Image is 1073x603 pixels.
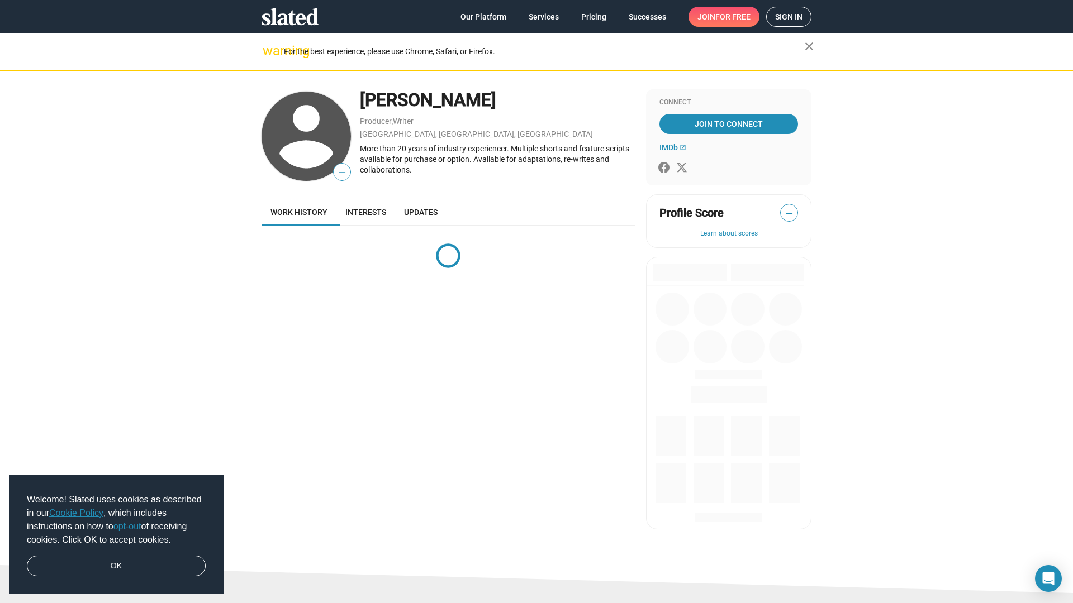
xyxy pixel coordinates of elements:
a: opt-out [113,521,141,531]
div: Open Intercom Messenger [1035,565,1062,592]
span: Updates [404,208,438,217]
div: More than 20 years of industry experiencer. Multiple shorts and feature scripts available for pur... [360,143,635,175]
a: Producer [360,117,392,126]
div: Connect [659,98,798,107]
a: Cookie Policy [49,508,103,518]
span: for free [715,7,751,27]
div: cookieconsent [9,475,224,595]
a: Updates [395,199,447,226]
span: Join To Connect [662,114,796,134]
mat-icon: open_in_new [680,144,686,151]
a: Our Platform [452,7,515,27]
span: — [781,206,797,221]
a: IMDb [659,143,686,152]
a: Pricing [572,7,615,27]
a: dismiss cookie message [27,556,206,577]
a: Join To Connect [659,114,798,134]
span: Profile Score [659,205,724,221]
span: Join [697,7,751,27]
a: Services [520,7,568,27]
a: Writer [393,117,414,126]
a: Successes [620,7,675,27]
div: For the best experience, please use Chrome, Safari, or Firefox. [284,44,805,59]
span: Work history [270,208,327,217]
span: Pricing [581,7,606,27]
mat-icon: close [803,40,816,53]
span: — [334,165,350,180]
span: Interests [345,208,386,217]
a: Joinfor free [689,7,759,27]
span: Services [529,7,559,27]
a: Work history [262,199,336,226]
a: Sign in [766,7,811,27]
button: Learn about scores [659,229,798,238]
span: , [392,119,393,125]
span: Sign in [775,7,803,26]
mat-icon: warning [263,44,276,58]
span: Welcome! Slated uses cookies as described in our , which includes instructions on how to of recei... [27,493,206,547]
a: Interests [336,199,395,226]
div: [PERSON_NAME] [360,88,635,112]
span: IMDb [659,143,678,152]
span: Successes [629,7,666,27]
span: Our Platform [460,7,506,27]
a: [GEOGRAPHIC_DATA], [GEOGRAPHIC_DATA], [GEOGRAPHIC_DATA] [360,130,593,138]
